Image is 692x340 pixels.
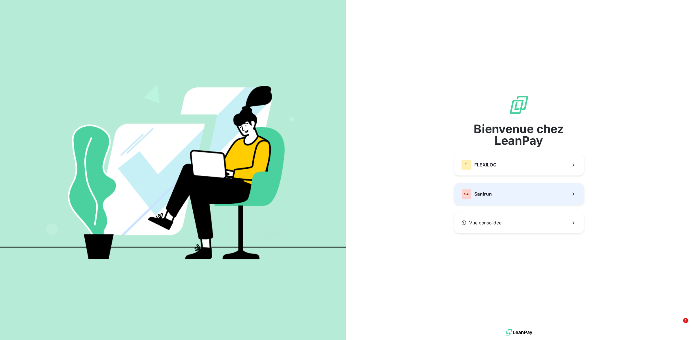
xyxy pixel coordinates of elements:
div: FL [461,160,472,170]
button: Vue consolidée [454,212,584,233]
span: 1 [683,318,688,323]
img: logo sigle [509,95,529,115]
button: SASanirun [454,183,584,205]
span: Sanirun [474,191,492,197]
div: SA [461,189,472,199]
iframe: Intercom live chat [670,318,686,334]
span: Bienvenue chez LeanPay [454,123,584,146]
span: FLEXILOC [474,162,496,168]
button: FLFLEXILOC [454,154,584,176]
img: logo [506,328,532,337]
span: Vue consolidée [469,220,502,226]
